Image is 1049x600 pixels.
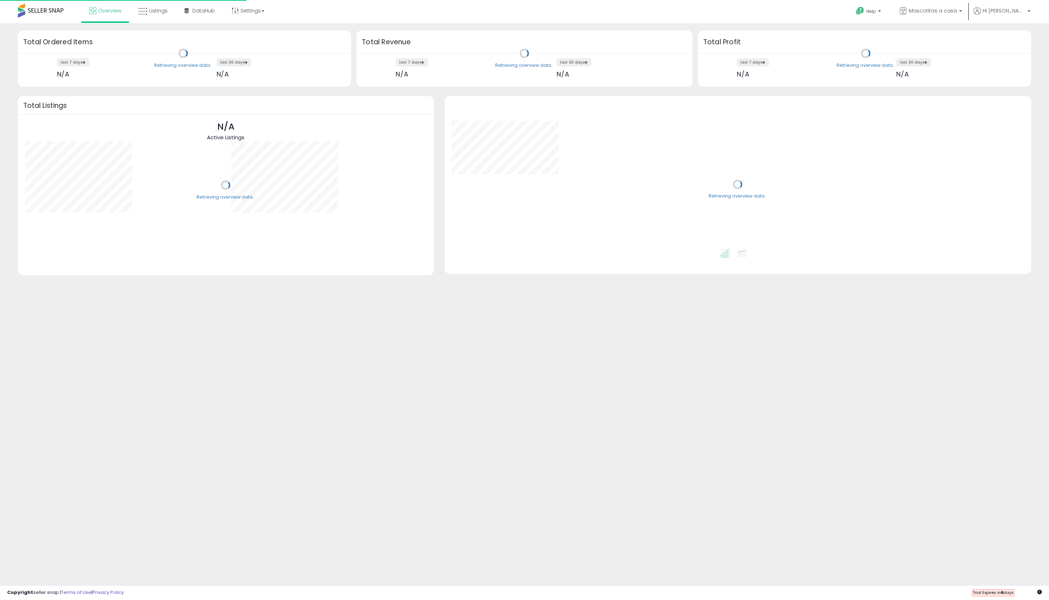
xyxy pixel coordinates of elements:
div: Retrieving overview data.. [197,194,255,200]
span: Overview [98,7,121,14]
span: Listings [149,7,168,14]
div: Retrieving overview data.. [837,62,895,69]
div: Retrieving overview data.. [154,62,212,69]
i: Get Help [856,6,865,15]
a: Hi [PERSON_NAME] [973,7,1030,23]
div: Retrieving overview data.. [709,193,767,200]
div: Retrieving overview data.. [495,62,553,69]
span: Mascotitas a casa [909,7,957,14]
a: Help [850,1,888,23]
span: Hi [PERSON_NAME] [983,7,1025,14]
span: Help [866,8,876,14]
span: DataHub [192,7,215,14]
